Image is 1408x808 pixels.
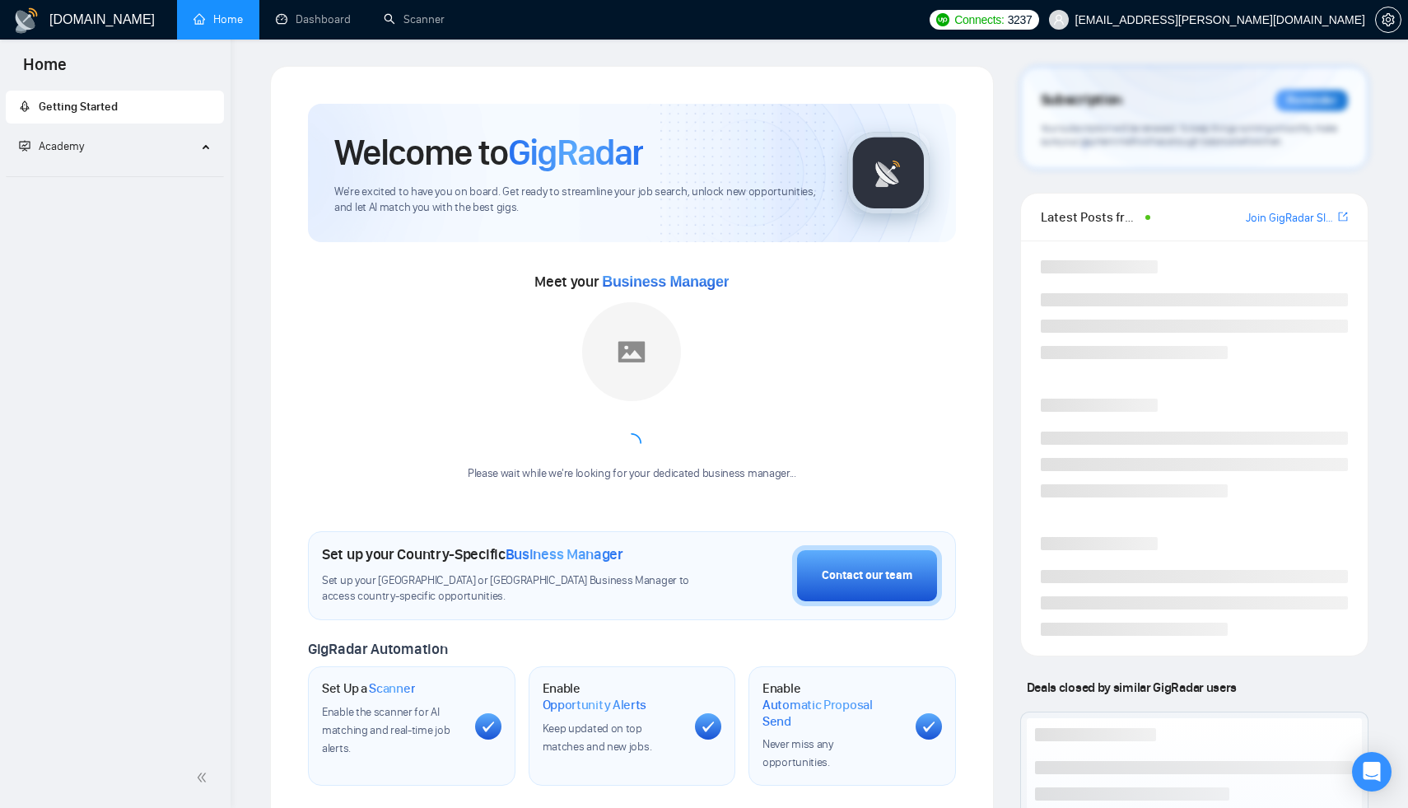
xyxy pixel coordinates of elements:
li: Getting Started [6,91,224,124]
button: Contact our team [792,545,942,606]
span: Your subscription will be renewed. To keep things running smoothly, make sure your payment method... [1041,122,1337,148]
span: rocket [19,100,30,112]
span: Getting Started [39,100,118,114]
span: export [1338,210,1348,223]
span: Opportunity Alerts [543,697,647,713]
img: placeholder.png [582,302,681,401]
span: Business Manager [602,273,729,290]
a: setting [1375,13,1401,26]
span: GigRadar [508,130,643,175]
span: Latest Posts from the GigRadar Community [1041,207,1140,227]
span: Set up your [GEOGRAPHIC_DATA] or [GEOGRAPHIC_DATA] Business Manager to access country-specific op... [322,573,694,605]
a: searchScanner [384,12,445,26]
span: Connects: [954,11,1004,29]
a: export [1338,209,1348,225]
span: We're excited to have you on board. Get ready to streamline your job search, unlock new opportuni... [334,184,821,216]
h1: Set Up a [322,680,415,697]
span: Automatic Proposal Send [762,697,902,729]
span: Subscription [1041,86,1122,114]
span: user [1053,14,1065,26]
img: gigradar-logo.png [847,132,930,214]
span: fund-projection-screen [19,140,30,152]
div: Open Intercom Messenger [1352,752,1392,792]
h1: Set up your Country-Specific [322,545,623,563]
div: Contact our team [822,567,912,585]
li: Academy Homepage [6,170,224,180]
a: homeHome [193,12,243,26]
span: Keep updated on top matches and new jobs. [543,722,652,754]
a: dashboardDashboard [276,12,351,26]
h1: Enable [543,680,683,712]
button: setting [1375,7,1401,33]
span: loading [618,431,645,457]
img: upwork-logo.png [936,13,949,26]
span: Home [10,53,80,87]
span: GigRadar Automation [308,640,447,658]
span: Never miss any opportunities. [762,737,833,769]
img: logo [13,7,40,34]
h1: Enable [762,680,902,729]
span: setting [1376,13,1401,26]
div: Reminder [1275,90,1348,111]
span: Scanner [369,680,415,697]
span: Meet your [534,273,729,291]
h1: Welcome to [334,130,643,175]
span: double-left [196,769,212,786]
span: Business Manager [506,545,623,563]
span: Enable the scanner for AI matching and real-time job alerts. [322,705,450,755]
div: Please wait while we're looking for your dedicated business manager... [458,466,806,482]
a: Join GigRadar Slack Community [1246,209,1335,227]
span: Deals closed by similar GigRadar users [1020,673,1243,702]
span: Academy [19,139,84,153]
span: 3237 [1008,11,1033,29]
span: Academy [39,139,84,153]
